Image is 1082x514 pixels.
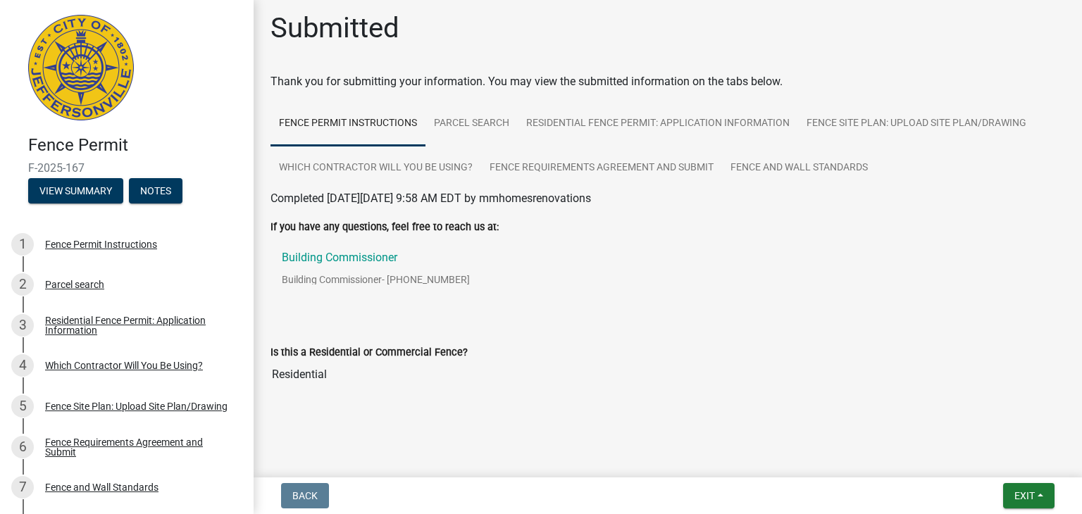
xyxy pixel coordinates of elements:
span: F-2025-167 [28,161,225,175]
label: Is this a Residential or Commercial Fence? [270,348,468,358]
a: Which Contractor Will You Be Using? [270,146,481,191]
p: Building Commissioner [282,252,470,263]
button: Back [281,483,329,508]
button: Notes [129,178,182,203]
h1: Submitted [270,11,399,45]
div: 5 [11,395,34,418]
button: Exit [1003,483,1055,508]
div: 3 [11,314,34,337]
div: Fence Permit Instructions [45,239,157,249]
div: Fence Requirements Agreement and Submit [45,437,231,457]
div: 2 [11,273,34,296]
h4: Fence Permit [28,135,242,156]
div: Which Contractor Will You Be Using? [45,361,203,370]
span: Exit [1014,490,1035,501]
span: - [PHONE_NUMBER] [382,274,470,285]
div: 6 [11,436,34,458]
div: Thank you for submitting your information. You may view the submitted information on the tabs below. [270,73,1065,90]
a: Residential Fence Permit: Application Information [518,101,798,146]
div: Parcel search [45,280,104,289]
wm-modal-confirm: Notes [129,186,182,197]
div: Fence Site Plan: Upload Site Plan/Drawing [45,401,228,411]
wm-modal-confirm: Summary [28,186,123,197]
a: Fence Requirements Agreement and Submit [481,146,722,191]
a: Parcel search [425,101,518,146]
div: 7 [11,476,34,499]
button: View Summary [28,178,123,203]
span: Completed [DATE][DATE] 9:58 AM EDT by mmhomesrenovations [270,192,591,205]
div: 4 [11,354,34,377]
div: 1 [11,233,34,256]
p: Building Commissioner [282,275,492,284]
label: If you have any questions, feel free to reach us at: [270,222,499,232]
img: City of Jeffersonville, Indiana [28,15,134,120]
span: Back [292,490,318,501]
a: Fence Site Plan: Upload Site Plan/Drawing [798,101,1035,146]
a: Fence Permit Instructions [270,101,425,146]
div: Residential Fence Permit: Application Information [45,315,231,335]
div: Fence and Wall Standards [45,482,158,492]
a: Building CommissionerBuilding Commissioner- [PHONE_NUMBER] [270,241,1065,307]
a: Fence and Wall Standards [722,146,876,191]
